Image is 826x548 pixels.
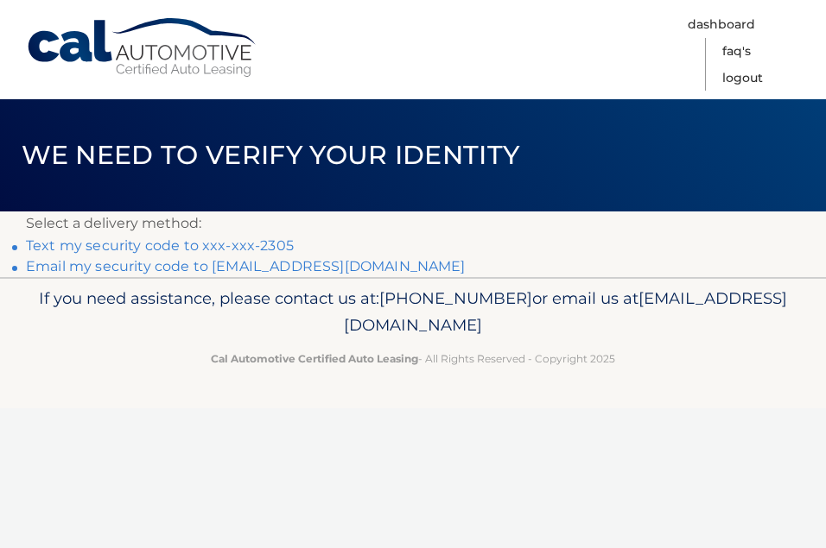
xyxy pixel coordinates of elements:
strong: Cal Automotive Certified Auto Leasing [211,352,418,365]
p: If you need assistance, please contact us at: or email us at [26,285,800,340]
span: [PHONE_NUMBER] [379,288,532,308]
a: Email my security code to [EMAIL_ADDRESS][DOMAIN_NAME] [26,258,466,274]
p: Select a delivery method: [26,211,800,236]
a: Logout [722,65,763,91]
a: Cal Automotive [26,17,259,79]
a: Dashboard [688,11,755,38]
a: Text my security code to xxx-xxx-2305 [26,237,294,254]
p: - All Rights Reserved - Copyright 2025 [26,350,800,368]
span: We need to verify your identity [22,139,520,171]
a: FAQ's [722,38,751,65]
